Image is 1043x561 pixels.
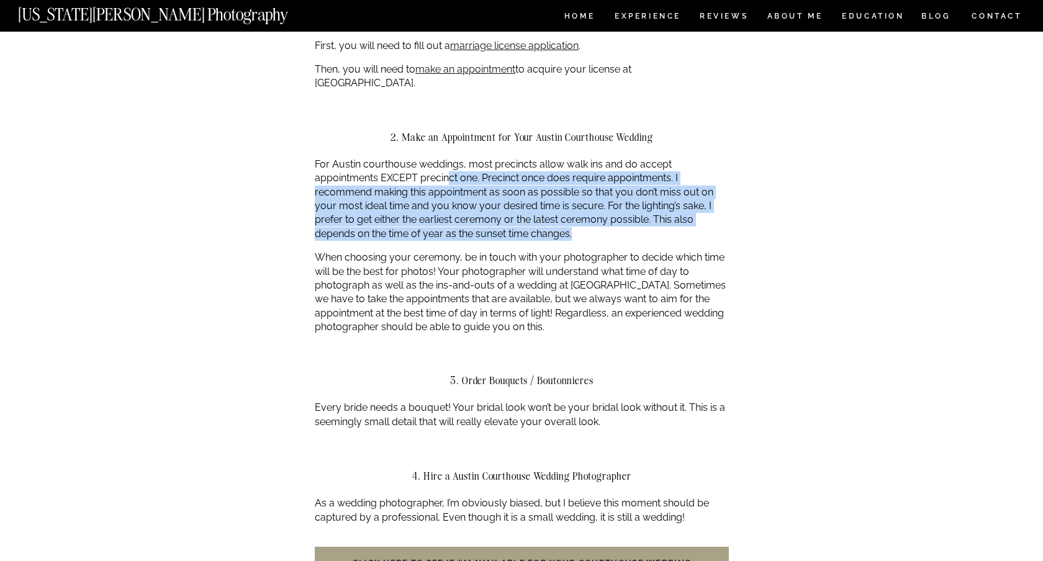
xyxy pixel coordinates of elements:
h2: 4. Hire a Austin Courthouse Wedding Photographer [315,470,729,482]
p: Every bride needs a bouquet! Your bridal look won’t be your bridal look without it. This is a see... [315,401,729,429]
p: First, you will need to fill out a . [315,39,729,53]
p: As a wedding photographer, I’m obviously biased, but I believe this moment should be captured by ... [315,496,729,524]
p: When choosing your ceremony, be in touch with your photographer to decide which time will be the ... [315,251,729,334]
p: Then, you will need to to acquire your license at [GEOGRAPHIC_DATA]. [315,63,729,91]
a: EDUCATION [841,12,906,23]
p: First things first, you will need to acquire your license to wed. You can get more information on... [315,1,729,29]
a: Experience [615,12,680,23]
a: ABOUT ME [767,12,823,23]
a: BLOG [921,12,951,23]
a: marriage license application [450,40,579,52]
a: REVIEWS [700,12,746,23]
a: courthouse website [556,16,648,27]
a: make an appointment [415,63,515,75]
a: CONTACT [971,9,1023,23]
h2: 3. Order Bouquets / Boutonnieres [315,375,729,386]
p: For Austin courthouse weddings, most precincts allow walk ins and do accept appointments EXCEPT p... [315,158,729,241]
h2: 2. Make an Appointment for Your Austin Courthouse Wedding [315,132,729,143]
a: HOME [562,12,597,23]
a: [US_STATE][PERSON_NAME] Photography [18,6,330,17]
